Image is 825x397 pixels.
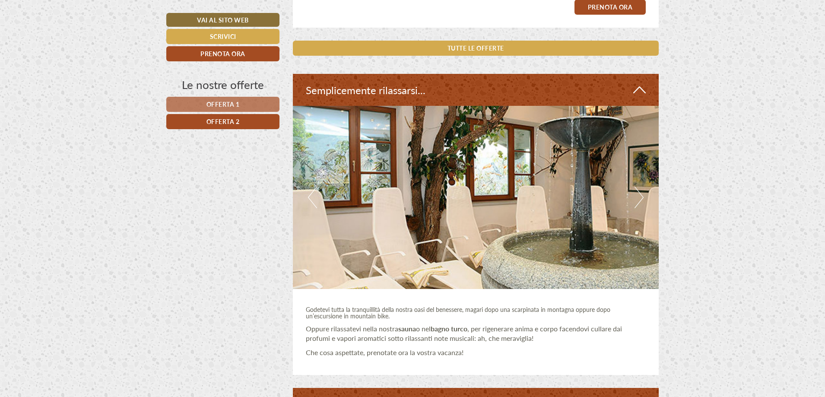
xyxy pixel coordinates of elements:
div: Semplicemente rilassarsi... [293,74,659,106]
span: Offerta 2 [206,117,240,126]
p: Che cosa aspettate, prenotate ora la vostra vacanza! [306,348,646,358]
a: Vai al sito web [166,13,279,27]
strong: sauna [398,324,416,333]
div: Le nostre offerte [166,76,279,92]
small: 14:00 [13,42,128,48]
button: Previous [308,187,317,208]
p: Oppure rilassatevi nella nostra o nel , per rigenerare anima e corpo facendovi cullare dai profum... [306,324,646,344]
a: Prenota ora [166,46,279,61]
div: Hotel Kirchenwirt [13,25,128,32]
a: Scrivici [166,29,279,44]
span: Offerta 1 [206,100,240,108]
a: TUTTE LE OFFERTE [293,41,659,56]
div: domenica [146,6,194,21]
button: Invia [296,228,341,243]
button: Next [635,187,644,208]
strong: bagno turco [431,324,467,333]
h5: Godetevi tutta la tranquillità della nostra oasi del benessere, magari dopo una scarpinata in mon... [306,306,646,320]
div: Buon giorno, come possiamo aiutarla? [6,23,132,50]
